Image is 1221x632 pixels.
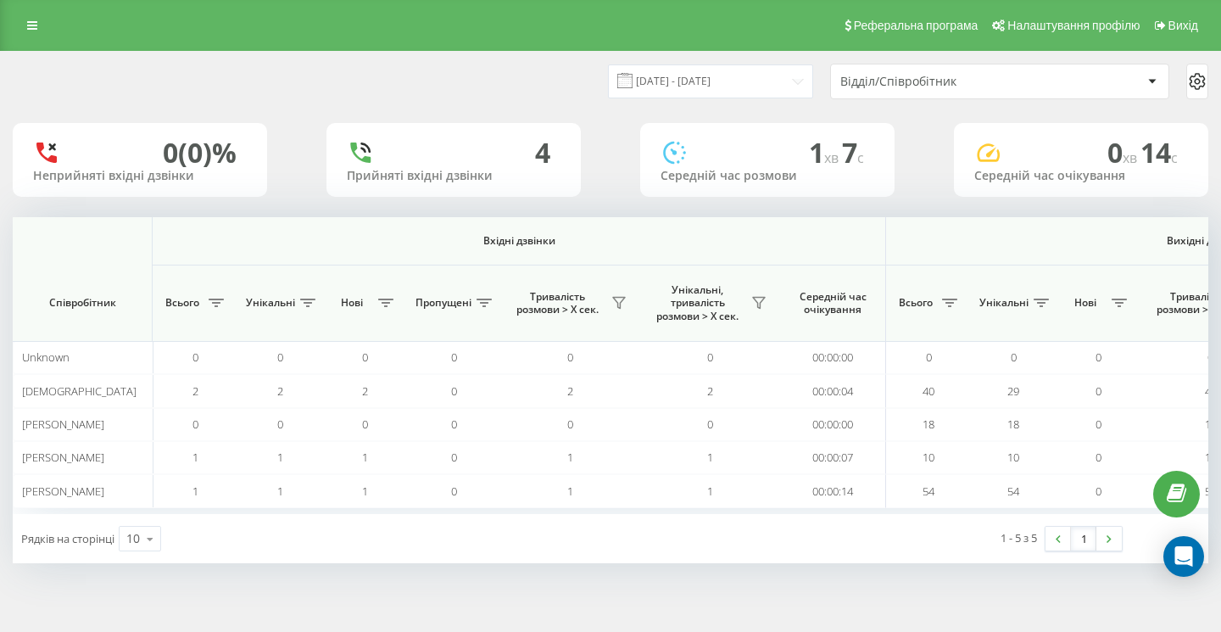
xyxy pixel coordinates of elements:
[979,296,1029,310] span: Унікальні
[1064,296,1107,310] span: Нові
[33,169,247,183] div: Неприйняті вхідні дзвінки
[661,169,874,183] div: Середній час розмови
[707,383,713,399] span: 2
[923,383,934,399] span: 40
[780,441,886,474] td: 00:00:07
[780,374,886,407] td: 00:00:04
[1140,134,1178,171] span: 14
[567,417,573,432] span: 0
[451,350,457,365] span: 0
[509,290,606,316] span: Тривалість розмови > Х сек.
[347,169,560,183] div: Прийняті вхідні дзвінки
[1011,350,1017,365] span: 0
[780,474,886,507] td: 00:00:14
[451,450,457,465] span: 0
[707,484,713,499] span: 1
[1096,450,1101,465] span: 0
[780,408,886,441] td: 00:00:00
[1001,529,1037,546] div: 1 - 5 з 5
[926,350,932,365] span: 0
[1007,450,1019,465] span: 10
[857,148,864,167] span: c
[1207,350,1213,365] span: 0
[192,383,198,399] span: 2
[1168,19,1198,32] span: Вихід
[331,296,373,310] span: Нові
[567,450,573,465] span: 1
[842,134,864,171] span: 7
[707,417,713,432] span: 0
[1096,484,1101,499] span: 0
[362,450,368,465] span: 1
[923,484,934,499] span: 54
[1096,383,1101,399] span: 0
[923,450,934,465] span: 10
[362,417,368,432] span: 0
[22,417,104,432] span: [PERSON_NAME]
[1123,148,1140,167] span: хв
[793,290,873,316] span: Середній час очікування
[22,350,70,365] span: Unknown
[1096,350,1101,365] span: 0
[854,19,978,32] span: Реферальна програма
[567,350,573,365] span: 0
[824,148,842,167] span: хв
[197,234,841,248] span: Вхідні дзвінки
[451,417,457,432] span: 0
[707,350,713,365] span: 0
[840,75,1043,89] div: Відділ/Співробітник
[567,484,573,499] span: 1
[1007,19,1140,32] span: Налаштування профілю
[192,450,198,465] span: 1
[1171,148,1178,167] span: c
[21,531,114,546] span: Рядків на сторінці
[895,296,937,310] span: Всього
[780,341,886,374] td: 00:00:00
[1107,134,1140,171] span: 0
[974,169,1188,183] div: Середній час очікування
[163,137,237,169] div: 0 (0)%
[923,417,934,432] span: 18
[27,296,137,310] span: Співробітник
[126,530,140,547] div: 10
[277,484,283,499] span: 1
[22,484,104,499] span: [PERSON_NAME]
[362,350,368,365] span: 0
[277,383,283,399] span: 2
[1205,484,1217,499] span: 54
[1205,450,1217,465] span: 10
[1096,417,1101,432] span: 0
[451,484,457,499] span: 0
[192,417,198,432] span: 0
[415,296,471,310] span: Пропущені
[1071,527,1096,551] a: 1
[1007,417,1019,432] span: 18
[362,383,368,399] span: 2
[707,450,713,465] span: 1
[277,417,283,432] span: 0
[246,296,295,310] span: Унікальні
[362,484,368,499] span: 1
[649,283,746,323] span: Унікальні, тривалість розмови > Х сек.
[192,484,198,499] span: 1
[567,383,573,399] span: 2
[22,383,137,399] span: [DEMOGRAPHIC_DATA]
[277,450,283,465] span: 1
[277,350,283,365] span: 0
[451,383,457,399] span: 0
[192,350,198,365] span: 0
[535,137,550,169] div: 4
[1205,383,1217,399] span: 40
[161,296,203,310] span: Всього
[1163,536,1204,577] div: Open Intercom Messenger
[809,134,842,171] span: 1
[22,450,104,465] span: [PERSON_NAME]
[1007,383,1019,399] span: 29
[1007,484,1019,499] span: 54
[1205,417,1217,432] span: 18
